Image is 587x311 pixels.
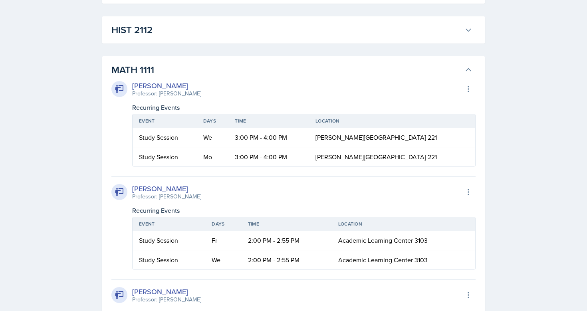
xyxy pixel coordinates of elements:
[110,21,474,39] button: HIST 2112
[133,217,205,231] th: Event
[139,255,199,265] div: Study Session
[132,192,201,201] div: Professor: [PERSON_NAME]
[132,206,476,215] div: Recurring Events
[315,133,437,142] span: [PERSON_NAME][GEOGRAPHIC_DATA] 221
[197,114,228,128] th: Days
[228,147,309,166] td: 3:00 PM - 4:00 PM
[139,152,190,162] div: Study Session
[132,295,201,304] div: Professor: [PERSON_NAME]
[110,61,474,79] button: MATH 1111
[132,80,201,91] div: [PERSON_NAME]
[139,236,199,245] div: Study Session
[338,236,428,245] span: Academic Learning Center 3103
[242,231,332,250] td: 2:00 PM - 2:55 PM
[139,133,190,142] div: Study Session
[197,147,228,166] td: Mo
[111,23,461,37] h3: HIST 2112
[332,217,475,231] th: Location
[205,217,241,231] th: Days
[132,183,201,194] div: [PERSON_NAME]
[338,256,428,264] span: Academic Learning Center 3103
[132,89,201,98] div: Professor: [PERSON_NAME]
[132,103,476,112] div: Recurring Events
[132,286,201,297] div: [PERSON_NAME]
[197,128,228,147] td: We
[228,128,309,147] td: 3:00 PM - 4:00 PM
[205,250,241,269] td: We
[309,114,475,128] th: Location
[242,250,332,269] td: 2:00 PM - 2:55 PM
[242,217,332,231] th: Time
[133,114,197,128] th: Event
[228,114,309,128] th: Time
[205,231,241,250] td: Fr
[315,153,437,161] span: [PERSON_NAME][GEOGRAPHIC_DATA] 221
[111,63,461,77] h3: MATH 1111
